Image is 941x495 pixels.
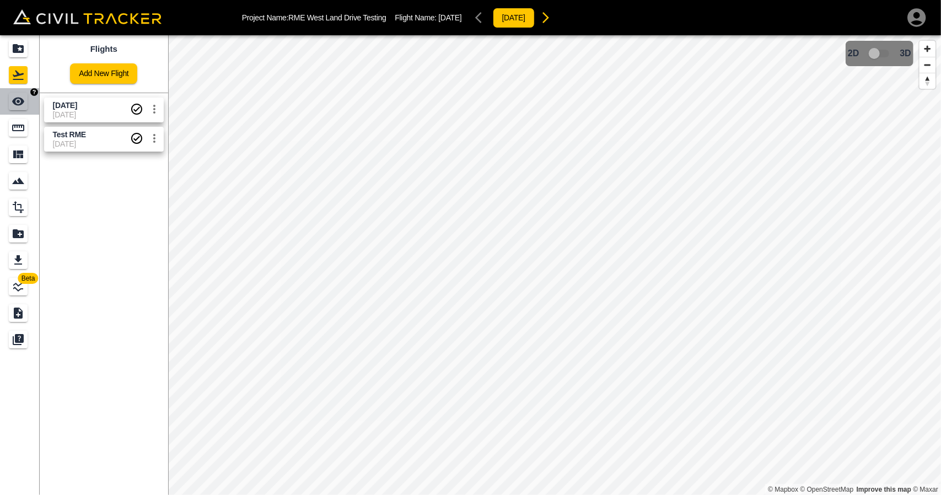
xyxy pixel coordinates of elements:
[493,8,535,28] button: [DATE]
[920,73,935,89] button: Reset bearing to north
[438,13,461,22] span: [DATE]
[920,57,935,73] button: Zoom out
[848,49,859,58] span: 2D
[242,13,386,22] p: Project Name: RME West Land Drive Testing
[768,486,798,493] a: Mapbox
[13,9,162,25] img: Civil Tracker
[395,13,462,22] p: Flight Name:
[920,41,935,57] button: Zoom in
[800,486,854,493] a: OpenStreetMap
[900,49,911,58] span: 3D
[913,486,938,493] a: Maxar
[168,35,941,495] canvas: Map
[857,486,911,493] a: Map feedback
[864,43,896,64] span: 3D model not uploaded yet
